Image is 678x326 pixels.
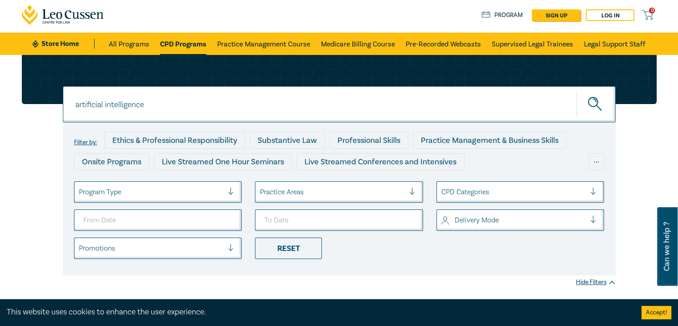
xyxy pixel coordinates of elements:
[74,139,97,146] label: Filter by:
[329,132,408,149] div: Professional Skills
[641,306,671,319] button: Accept cookies
[79,243,81,253] input: select
[217,33,310,55] a: Practice Management Course
[441,187,443,197] input: select
[584,33,645,55] a: Legal Support Staff
[588,153,604,170] div: ...
[74,153,149,170] div: Onsite Programs
[260,187,262,197] input: select
[441,215,443,225] input: select
[321,33,395,55] a: Medicare Billing Course
[255,238,322,259] div: Reset
[154,153,292,170] div: Live Streamed One Hour Seminars
[220,175,322,192] div: Pre-Recorded Webcasts
[576,278,616,287] div: Hide Filters
[79,187,81,197] input: select
[63,86,616,122] input: Search for a program title, program description or presenter name
[406,33,481,55] a: Pre-Recorded Webcasts
[33,39,95,49] a: Store Home
[492,33,573,55] a: Supervised Legal Trainees
[104,132,245,149] div: Ethics & Professional Responsibility
[109,33,149,55] a: All Programs
[532,9,580,21] a: sign up
[662,213,671,280] span: Can we help ?
[649,8,655,13] span: 0
[7,306,628,318] div: This website uses cookies to enhance the user experience.
[74,175,215,192] div: Live Streamed Practical Workshops
[327,175,424,192] div: 10 CPD Point Packages
[250,132,325,149] div: Substantive Law
[255,209,423,231] input: To Date
[160,33,206,55] a: CPD Programs
[296,153,464,170] div: Live Streamed Conferences and Intensives
[429,175,511,192] div: National Programs
[74,209,242,231] input: From Date
[481,10,523,20] a: Program
[413,132,567,149] div: Practice Management & Business Skills
[586,9,634,21] a: Log in
[22,298,152,321] h1: CPD Programs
